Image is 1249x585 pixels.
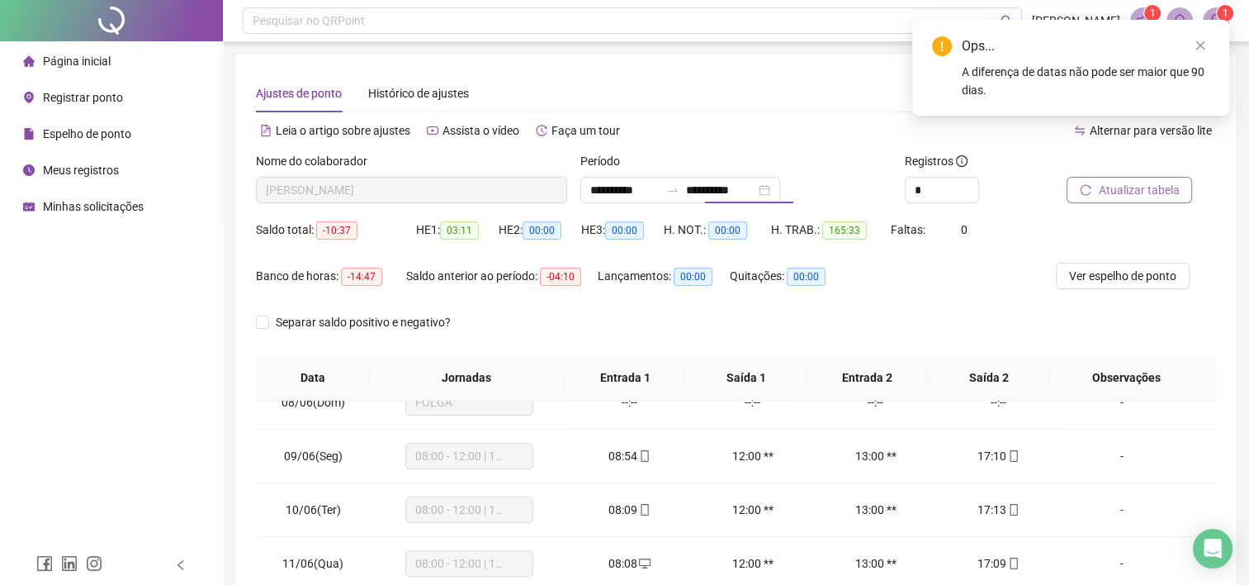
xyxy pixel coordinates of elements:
span: Observações [1062,369,1190,387]
span: swap [1074,125,1086,136]
span: 11/06(Qua) [282,557,343,570]
a: Close [1191,36,1209,55]
span: - [1120,557,1124,570]
span: 1 [1150,7,1156,19]
span: Meus registros [43,164,119,177]
button: Ver espelho de ponto [1056,263,1190,289]
span: mobile [1006,450,1020,462]
span: 09/06(Seg) [284,449,343,463]
span: history [536,125,547,136]
sup: Atualize o seu contato no menu Meus Dados [1217,5,1233,21]
span: Assista o vídeo [442,124,519,137]
span: Minhas solicitações [43,200,144,213]
div: Ops... [962,36,1209,56]
th: Data [256,355,369,401]
span: reload [1080,184,1091,196]
span: 00:00 [605,221,644,240]
span: Histórico de ajustes [368,87,469,100]
img: 83435 [1204,8,1228,33]
span: file-text [260,125,272,136]
th: Observações [1049,355,1204,401]
div: Open Intercom Messenger [1193,529,1232,568]
div: A diferença de datas não pode ser maior que 90 dias. [962,63,1209,99]
span: 00:00 [787,268,826,286]
div: --:-- [827,393,924,411]
span: left [175,559,187,571]
span: 0 [961,223,968,236]
span: 00:00 [674,268,712,286]
span: search [1001,15,1013,27]
span: file [23,128,35,140]
span: exclamation-circle [932,36,952,56]
span: Alternar para versão lite [1090,124,1212,137]
th: Jornadas [369,355,565,401]
div: Banco de horas: [256,267,406,286]
span: Registros [905,152,968,170]
span: Registrar ponto [43,91,123,104]
th: Saída 2 [928,355,1049,401]
span: 00:00 [523,221,561,240]
span: 08:00 - 12:00 | 13:00 - 17:00 [415,444,523,468]
span: facebook [36,555,53,572]
span: Espelho de ponto [43,127,131,140]
div: HE 2: [499,221,581,240]
div: 17:09 [950,554,1047,573]
span: mobile [1006,558,1020,569]
div: HE 1: [416,221,499,240]
span: FOLGA [415,390,523,415]
span: schedule [23,201,35,212]
span: 08/06(Dom) [281,396,345,409]
span: -04:10 [540,268,581,286]
div: 08:09 [581,501,678,519]
span: notification [1136,13,1151,28]
div: H. NOT.: [664,221,771,240]
span: Ver espelho de ponto [1069,267,1176,285]
span: - [1120,503,1124,516]
label: Período [580,152,631,170]
div: --:-- [950,393,1047,411]
span: 165:33 [822,221,867,240]
span: -10:37 [316,221,357,240]
span: 08:00 - 12:00 | 13:00 - 17:00 [415,551,523,576]
span: bell [1172,13,1187,28]
span: close [1195,40,1206,51]
div: 08:08 [581,554,678,573]
div: Lançamentos: [598,267,730,286]
sup: 1 [1144,5,1161,21]
div: Saldo anterior ao período: [406,267,598,286]
div: --:-- [704,393,801,411]
div: --:-- [581,393,678,411]
button: Atualizar tabela [1067,177,1192,203]
span: 00:00 [708,221,747,240]
span: mobile [637,450,651,462]
span: Leia o artigo sobre ajustes [276,124,410,137]
span: - [1120,396,1124,409]
span: 08:00 - 12:00 | 13:00 - 17:00 [415,497,523,522]
span: 10/06(Ter) [286,503,341,516]
label: Nome do colaborador [256,152,378,170]
span: [PERSON_NAME] [1032,12,1120,30]
span: environment [23,92,35,103]
span: to [666,183,679,197]
span: clock-circle [23,164,35,176]
span: Faltas: [891,223,928,236]
span: - [1120,449,1124,463]
span: -14:47 [341,268,382,286]
span: linkedin [61,555,78,572]
span: Ajustes de ponto [256,87,342,100]
span: instagram [86,555,102,572]
span: mobile [1006,504,1020,516]
span: Faça um tour [551,124,620,137]
span: mobile [637,504,651,516]
th: Entrada 1 [565,355,686,401]
div: 17:13 [950,501,1047,519]
span: Página inicial [43,55,111,68]
span: desktop [637,558,651,569]
div: Quitações: [730,267,849,286]
span: Atualizar tabela [1098,181,1179,199]
span: Separar saldo positivo e negativo? [269,313,457,331]
div: HE 3: [581,221,664,240]
span: 03:11 [440,221,479,240]
div: Saldo total: [256,221,416,240]
span: ANDRE LUCAS OLIVEIRA GOMES [266,178,557,202]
